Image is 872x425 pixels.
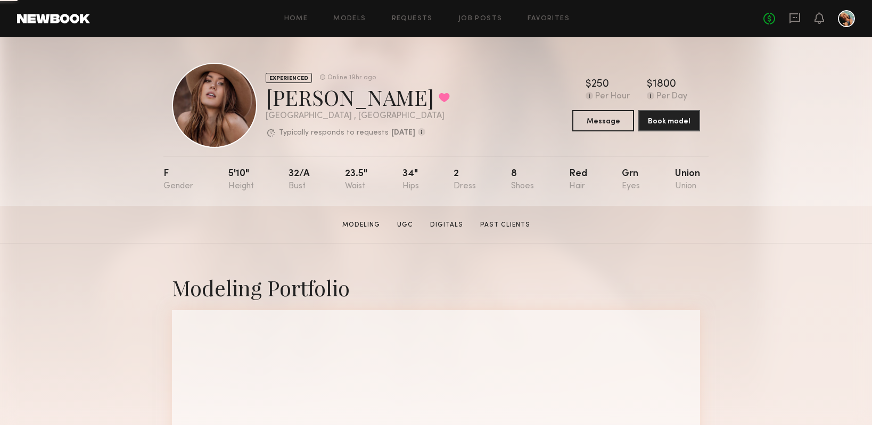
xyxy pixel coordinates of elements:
[333,15,366,22] a: Models
[391,129,415,137] b: [DATE]
[266,73,312,83] div: EXPERIENCED
[284,15,308,22] a: Home
[266,83,450,111] div: [PERSON_NAME]
[595,92,630,102] div: Per Hour
[392,15,433,22] a: Requests
[402,169,419,191] div: 34"
[266,112,450,121] div: [GEOGRAPHIC_DATA] , [GEOGRAPHIC_DATA]
[393,220,417,230] a: UGC
[289,169,310,191] div: 32/a
[476,220,534,230] a: Past Clients
[172,273,700,302] div: Modeling Portfolio
[591,79,609,90] div: 250
[653,79,676,90] div: 1800
[426,220,467,230] a: Digitals
[458,15,503,22] a: Job Posts
[511,169,534,191] div: 8
[586,79,591,90] div: $
[572,110,634,131] button: Message
[638,110,700,131] button: Book model
[454,169,476,191] div: 2
[647,79,653,90] div: $
[338,220,384,230] a: Modeling
[675,169,700,191] div: Union
[228,169,254,191] div: 5'10"
[279,129,389,137] p: Typically responds to requests
[163,169,193,191] div: F
[327,74,376,81] div: Online 19hr ago
[622,169,640,191] div: Grn
[345,169,367,191] div: 23.5"
[569,169,587,191] div: Red
[656,92,687,102] div: Per Day
[528,15,570,22] a: Favorites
